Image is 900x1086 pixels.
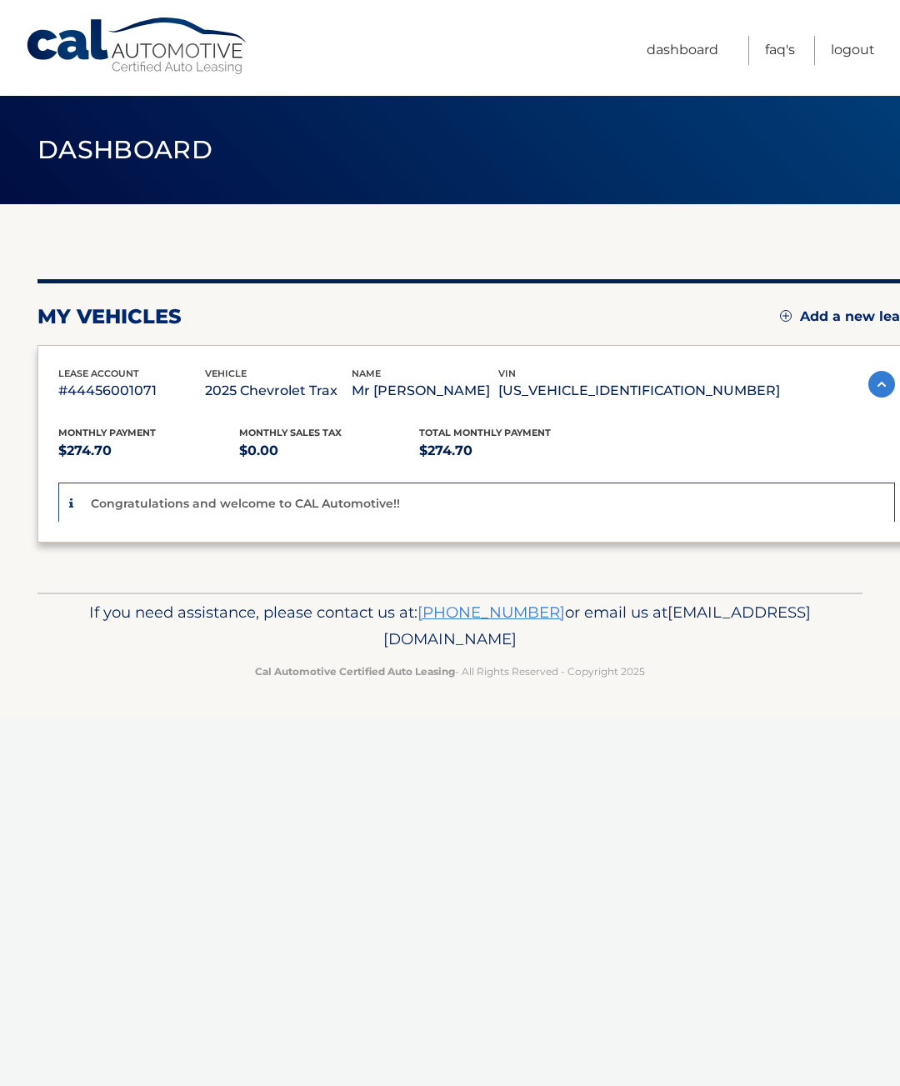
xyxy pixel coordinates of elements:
a: Logout [831,36,875,65]
p: Mr [PERSON_NAME] [352,379,498,403]
span: Total Monthly Payment [419,427,551,438]
p: If you need assistance, please contact us at: or email us at [62,599,837,653]
a: FAQ's [765,36,795,65]
span: Dashboard [37,134,212,165]
strong: Cal Automotive Certified Auto Leasing [255,665,455,678]
span: Monthly Payment [58,427,156,438]
a: [PHONE_NUMBER] [417,603,565,622]
p: $0.00 [239,439,420,463]
p: [US_VEHICLE_IDENTIFICATION_NUMBER] [498,379,780,403]
span: vehicle [205,368,247,379]
span: Monthly sales Tax [239,427,342,438]
p: Congratulations and welcome to CAL Automotive!! [91,496,400,511]
p: #44456001071 [58,379,205,403]
p: $274.70 [419,439,600,463]
p: 2025 Chevrolet Trax [205,379,352,403]
img: add.svg [780,310,792,322]
a: Dashboard [647,36,718,65]
span: [EMAIL_ADDRESS][DOMAIN_NAME] [383,603,811,648]
span: name [352,368,381,379]
span: lease account [58,368,139,379]
span: vin [498,368,516,379]
p: - All Rights Reserved - Copyright 2025 [62,663,837,680]
h2: my vehicles [37,304,182,329]
img: accordion-active.svg [868,371,895,398]
p: $274.70 [58,439,239,463]
a: Cal Automotive [25,17,250,76]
